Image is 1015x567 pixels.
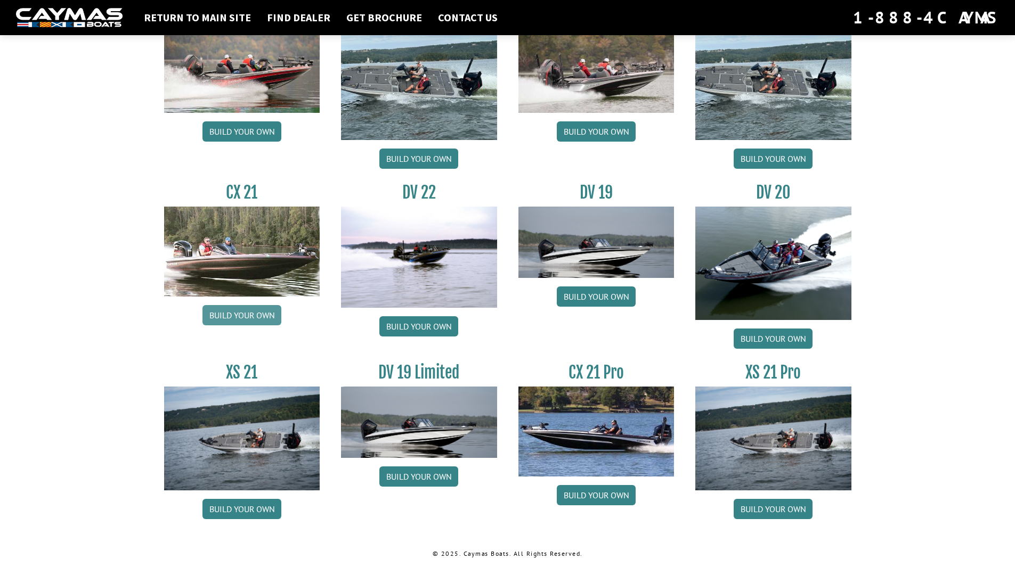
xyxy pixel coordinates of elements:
img: DV22_original_motor_cropped_for_caymas_connect.jpg [341,207,497,308]
h3: CX 21 Pro [518,363,675,382]
a: Contact Us [433,11,503,24]
img: CX-21Pro_thumbnail.jpg [518,387,675,476]
img: dv-19-ban_from_website_for_caymas_connect.png [341,387,497,458]
img: XS_21_thumbnail.jpg [164,387,320,490]
a: Build your own [202,121,281,142]
a: Return to main site [139,11,256,24]
a: Build your own [734,328,813,349]
img: dv-19-ban_from_website_for_caymas_connect.png [518,207,675,278]
a: Build your own [557,286,636,307]
a: Build your own [202,499,281,519]
h3: XS 21 Pro [695,363,851,382]
a: Find Dealer [262,11,336,24]
img: CX-20Pro_thumbnail.jpg [518,23,675,113]
p: © 2025. Caymas Boats. All Rights Reserved. [164,549,851,558]
img: XS_20_resized.jpg [695,23,851,140]
a: Build your own [557,121,636,142]
h3: DV 20 [695,183,851,202]
h3: DV 22 [341,183,497,202]
a: Build your own [557,485,636,505]
img: DV_20_from_website_for_caymas_connect.png [695,207,851,320]
h3: DV 19 [518,183,675,202]
h3: XS 21 [164,363,320,382]
a: Build your own [734,149,813,169]
img: XS_21_thumbnail.jpg [695,387,851,490]
h3: CX 21 [164,183,320,202]
a: Build your own [379,466,458,487]
a: Build your own [379,316,458,336]
a: Build your own [202,305,281,325]
a: Get Brochure [341,11,427,24]
a: Build your own [734,499,813,519]
img: CX21_thumb.jpg [164,207,320,296]
img: XS_20_resized.jpg [341,23,497,140]
div: 1-888-4CAYMAS [853,6,999,29]
img: CX-20_thumbnail.jpg [164,23,320,113]
h3: DV 19 Limited [341,363,497,382]
img: white-logo-c9c8dbefe5ff5ceceb0f0178aa75bf4bb51f6bca0971e226c86eb53dfe498488.png [16,8,123,28]
a: Build your own [379,149,458,169]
